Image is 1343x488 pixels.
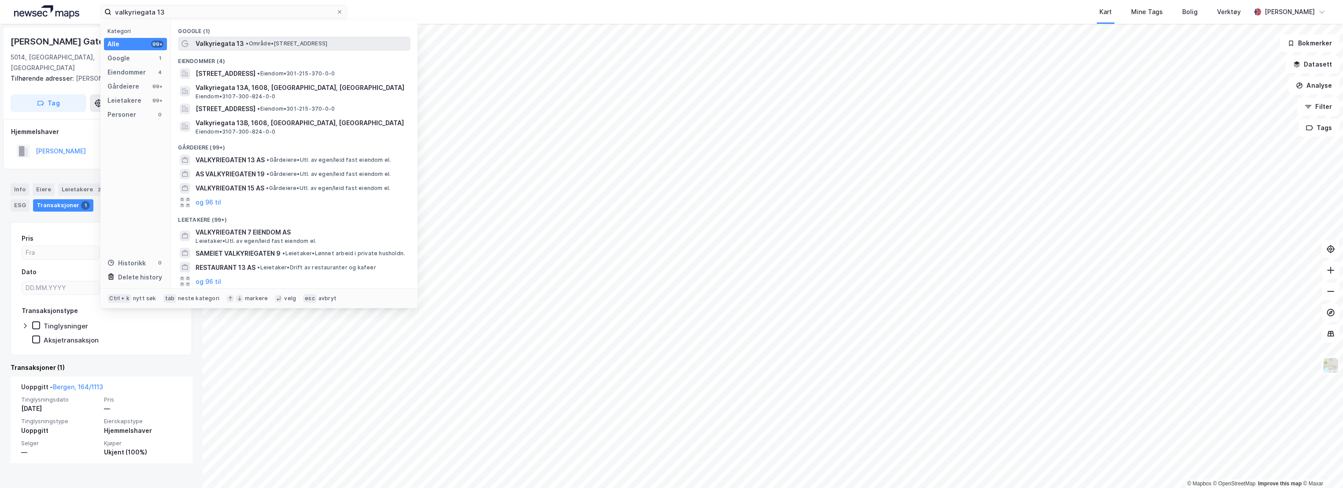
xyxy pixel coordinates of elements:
span: Eiendom • 3107-300-824-0-0 [196,128,275,135]
span: Gårdeiere • Utl. av egen/leid fast eiendom el. [266,156,391,164]
div: Mine Tags [1131,7,1163,17]
div: 0 [156,259,163,266]
span: [STREET_ADDRESS] [196,104,255,114]
div: Tinglysninger [44,322,88,330]
div: 2 [95,185,104,194]
span: Område • [STREET_ADDRESS] [246,40,327,47]
button: Bokmerker [1280,34,1339,52]
div: [PERSON_NAME] [1265,7,1315,17]
div: Transaksjonstype [22,305,78,316]
div: Leietakere (99+) [171,209,418,225]
span: Eiendom • 301-215-370-0-0 [257,105,335,112]
span: Pris [104,396,181,403]
div: Hjemmelshaver [11,127,192,137]
span: • [266,171,269,177]
div: velg [284,295,296,302]
div: Kategori [107,28,167,34]
span: • [282,250,285,257]
div: [PERSON_NAME] Gate 31 [11,34,118,48]
div: Pris [22,233,33,244]
button: Filter [1297,98,1339,115]
button: og 96 til [196,276,221,287]
a: Mapbox [1187,481,1211,487]
a: Bergen, 164/1113 [53,383,103,391]
input: Fra [22,246,99,259]
span: Kjøper [104,440,181,447]
button: Tags [1299,119,1339,137]
span: • [246,40,248,47]
div: 99+ [151,83,163,90]
input: DD.MM.YYYY [22,281,99,294]
span: Gårdeiere • Utl. av egen/leid fast eiendom el. [266,185,390,192]
div: Eiendommer (4) [171,51,418,67]
div: [DATE] [21,403,99,414]
div: Transaksjoner [33,199,93,212]
div: Google (1) [171,21,418,37]
div: Kontrollprogram for chat [1299,446,1343,488]
span: Eiendom • 3107-300-824-0-0 [196,93,275,100]
div: Verktøy [1217,7,1241,17]
span: Leietaker • Drift av restauranter og kafeer [257,264,376,271]
div: 99+ [151,41,163,48]
div: 1 [81,201,90,210]
div: Uoppgitt [21,425,99,436]
span: Eierskapstype [104,417,181,425]
div: ESG [11,199,30,212]
div: Ctrl + k [107,294,131,303]
span: Tinglysningsdato [21,396,99,403]
div: Bolig [1182,7,1198,17]
input: Søk på adresse, matrikkel, gårdeiere, leietakere eller personer [111,5,336,19]
div: Hjemmelshaver [104,425,181,436]
div: Eiere [33,183,55,196]
span: Gårdeiere • Utl. av egen/leid fast eiendom el. [266,171,391,178]
span: Tinglysningstype [21,417,99,425]
div: [PERSON_NAME] Gate 7 [11,73,185,84]
div: Delete history [118,272,162,283]
div: Info [11,183,29,196]
div: esc [303,294,317,303]
div: Eiendommer [107,67,146,78]
span: VALKYRIEGATEN 13 AS [196,155,265,165]
span: • [257,105,260,112]
a: OpenStreetMap [1213,481,1256,487]
span: [STREET_ADDRESS] [196,68,255,79]
div: Aksjetransaksjon [44,336,99,344]
div: Google [107,53,130,63]
div: tab [163,294,177,303]
span: Eiendom • 301-215-370-0-0 [257,70,335,77]
span: Leietaker • Lønnet arbeid i private husholdn. [282,250,405,257]
span: VALKYRIEGATEN 15 AS [196,183,264,194]
button: Datasett [1286,56,1339,73]
button: Analyse [1288,77,1339,94]
span: Valkyriegata 13B, 1608, [GEOGRAPHIC_DATA], [GEOGRAPHIC_DATA] [196,118,407,128]
div: 5014, [GEOGRAPHIC_DATA], [GEOGRAPHIC_DATA] [11,52,144,73]
span: • [266,185,269,191]
span: Valkyriegata 13A, 1608, [GEOGRAPHIC_DATA], [GEOGRAPHIC_DATA] [196,82,407,93]
span: • [257,264,260,271]
div: markere [245,295,268,302]
span: • [266,156,269,163]
div: 99+ [151,97,163,104]
div: Gårdeiere [107,81,139,92]
iframe: Chat Widget [1299,446,1343,488]
div: Alle [107,39,119,49]
span: SAMEIET VALKYRIEGATEN 9 [196,248,281,259]
div: Kart [1099,7,1112,17]
span: Leietaker • Utl. av egen/leid fast eiendom el. [196,238,316,245]
span: RESTAURANT 13 AS [196,262,255,273]
div: 0 [156,111,163,118]
div: Personer [107,109,136,120]
div: Dato [22,267,37,277]
div: 4 [156,69,163,76]
span: Valkyriegata 13 [196,38,244,49]
div: — [21,447,99,458]
div: neste kategori [178,295,219,302]
div: nytt søk [133,295,156,302]
span: AS VALKYRIEGATEN 19 [196,169,265,179]
span: Tilhørende adresser: [11,75,76,82]
button: og 96 til [196,197,221,208]
img: logo.a4113a55bc3d86da70a041830d287a7e.svg [14,5,79,19]
div: Leietakere [107,95,141,106]
div: Transaksjoner (1) [11,362,192,373]
span: • [257,70,260,77]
